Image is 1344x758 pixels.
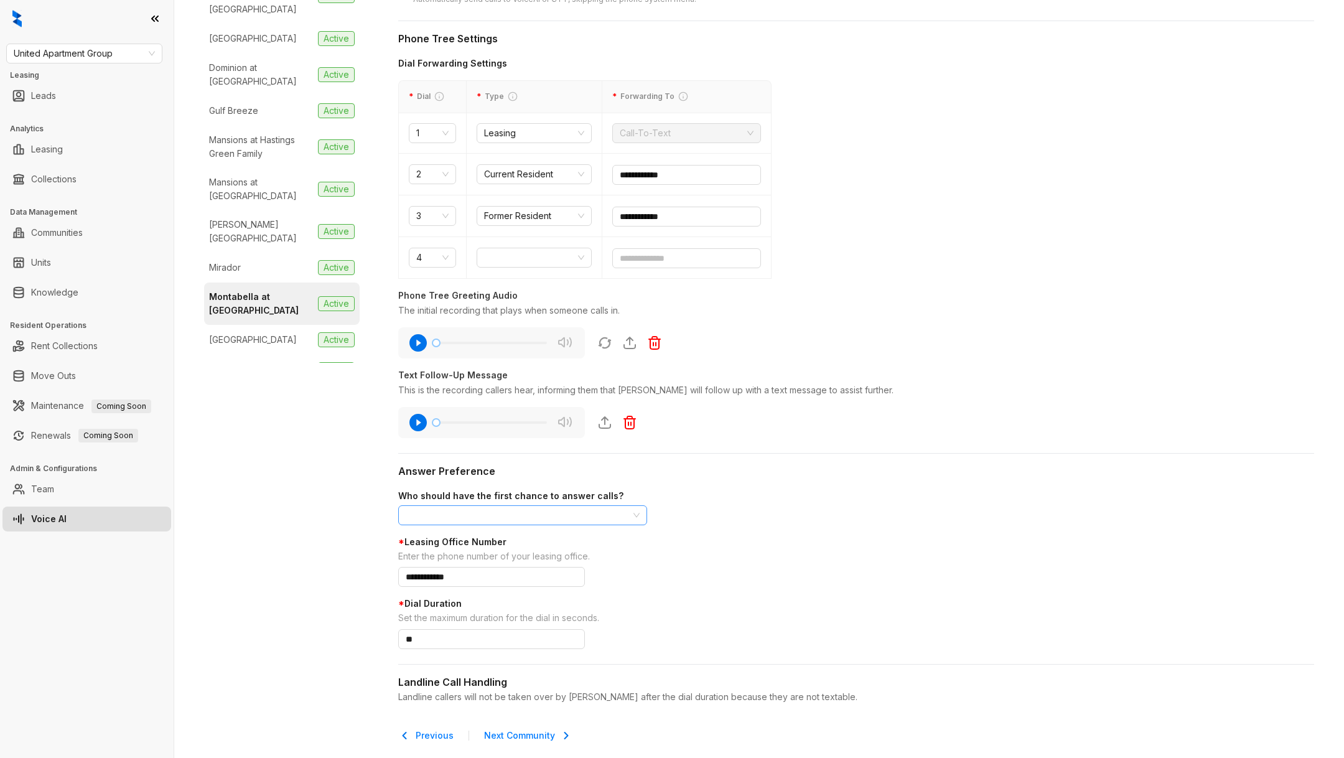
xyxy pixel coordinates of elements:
[10,320,174,331] h3: Resident Operations
[406,506,640,525] span: Leasing Office Gets First Chance
[318,31,355,46] span: Active
[10,463,174,474] h3: Admin & Configurations
[31,167,77,192] a: Collections
[416,207,449,225] span: 3
[2,280,171,305] li: Knowledge
[2,423,171,448] li: Renewals
[209,32,297,45] div: [GEOGRAPHIC_DATA]
[209,104,258,118] div: Gulf Breeze
[416,165,449,184] span: 2
[398,489,1314,503] div: Who should have the first chance to answer calls?
[398,368,1314,382] div: Text Follow-Up Message
[484,207,584,225] span: Former Resident
[398,550,1314,565] div: Enter the phone number of your leasing office.
[2,220,171,245] li: Communities
[31,137,63,162] a: Leasing
[2,83,171,108] li: Leads
[31,507,67,531] a: Voice AI
[91,400,151,413] span: Coming Soon
[209,133,313,161] div: Mansions at Hastings Green Family
[2,250,171,275] li: Units
[398,690,1314,704] div: Landline callers will not be taken over by [PERSON_NAME] after the dial duration because they are...
[209,333,297,347] div: [GEOGRAPHIC_DATA]
[318,224,355,239] span: Active
[620,124,754,143] span: Call-To-Text
[398,464,1314,479] div: Answer Preference
[10,207,174,218] h3: Data Management
[2,393,171,418] li: Maintenance
[398,57,772,70] div: Dial Forwarding Settings
[416,248,449,267] span: 4
[10,70,174,81] h3: Leasing
[31,250,51,275] a: Units
[31,334,98,358] a: Rent Collections
[209,218,313,245] div: [PERSON_NAME][GEOGRAPHIC_DATA]
[2,334,171,358] li: Rent Collections
[31,83,56,108] a: Leads
[318,260,355,275] span: Active
[398,304,1314,317] div: The initial recording that plays when someone calls in.
[398,383,1314,397] div: This is the recording callers hear, informing them that [PERSON_NAME] will follow up with a text ...
[31,477,54,502] a: Team
[416,124,449,143] span: 1
[78,429,138,442] span: Coming Soon
[398,729,454,742] div: Previous
[318,67,355,82] span: Active
[31,220,83,245] a: Communities
[2,477,171,502] li: Team
[398,31,1314,47] div: Phone Tree Settings
[12,10,22,27] img: logo
[398,612,1314,627] div: Set the maximum duration for the dial in seconds.
[484,729,572,742] div: Next Community
[209,290,313,317] div: Montabella at [GEOGRAPHIC_DATA]
[31,280,78,305] a: Knowledge
[209,175,313,203] div: Mansions at [GEOGRAPHIC_DATA]
[612,91,761,103] div: Forwarding To
[209,261,241,274] div: Mirador
[14,44,155,63] span: United Apartment Group
[318,296,355,311] span: Active
[484,165,584,184] span: Current Resident
[318,103,355,118] span: Active
[318,182,355,197] span: Active
[2,507,171,531] li: Voice AI
[477,91,592,103] div: Type
[409,91,456,103] div: Dial
[2,363,171,388] li: Move Outs
[318,362,355,377] span: Active
[2,137,171,162] li: Leasing
[31,363,76,388] a: Move Outs
[318,139,355,154] span: Active
[209,61,313,88] div: Dominion at [GEOGRAPHIC_DATA]
[31,423,138,448] a: RenewalsComing Soon
[398,289,1314,302] div: Phone Tree Greeting Audio
[10,123,174,134] h3: Analytics
[484,124,584,143] span: Leasing
[398,597,1314,611] div: Dial Duration
[318,332,355,347] span: Active
[2,167,171,192] li: Collections
[398,535,1314,549] div: Leasing Office Number
[398,675,1314,690] div: Landline Call Handling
